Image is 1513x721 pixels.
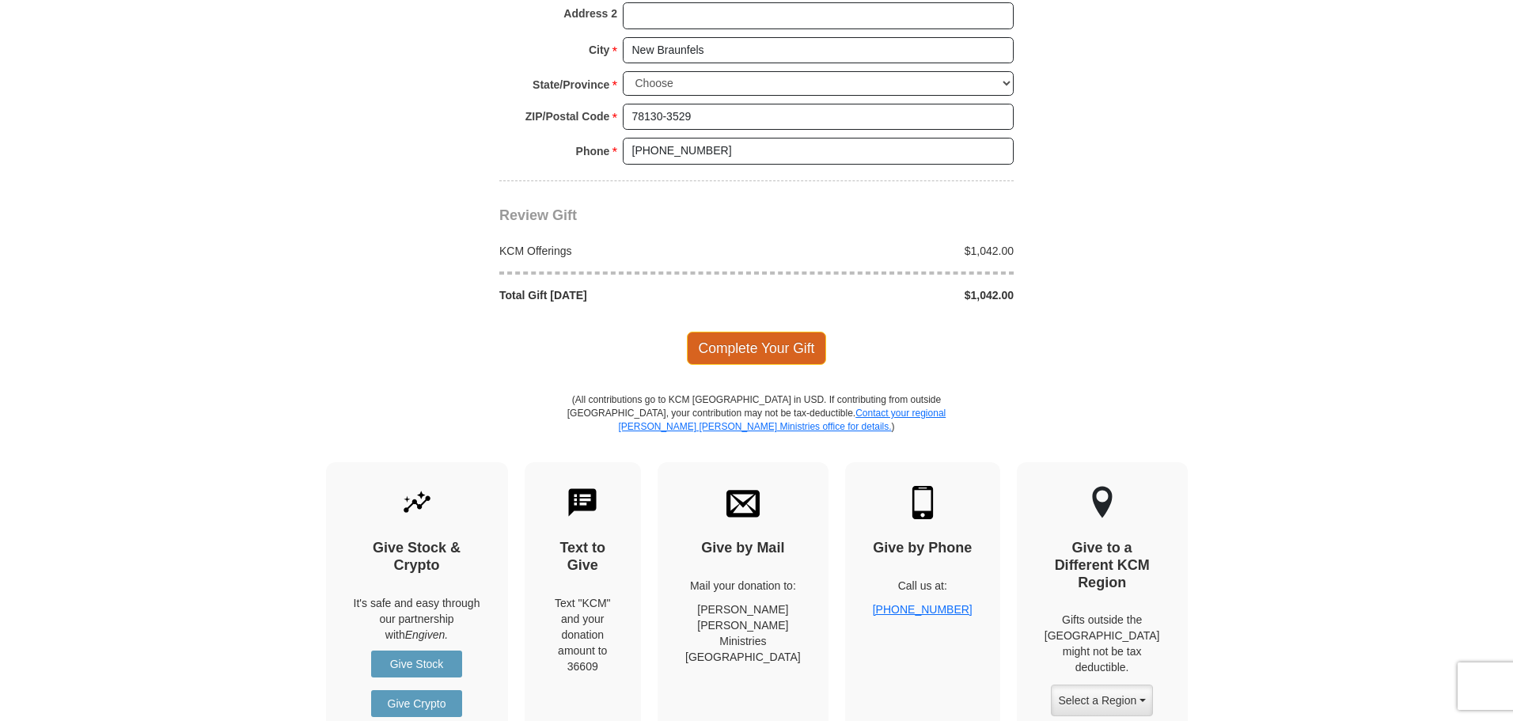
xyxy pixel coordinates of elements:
[566,486,599,519] img: text-to-give.svg
[873,540,973,557] h4: Give by Phone
[756,287,1022,303] div: $1,042.00
[405,628,448,641] i: Engiven.
[567,393,946,462] p: (All contributions go to KCM [GEOGRAPHIC_DATA] in USD. If contributing from outside [GEOGRAPHIC_D...
[563,2,617,25] strong: Address 2
[491,243,757,259] div: KCM Offerings
[552,595,614,674] div: Text "KCM" and your donation amount to 36609
[371,690,462,717] a: Give Crypto
[685,540,801,557] h4: Give by Mail
[906,486,939,519] img: mobile.svg
[371,651,462,677] a: Give Stock
[873,578,973,594] p: Call us at:
[552,540,614,574] h4: Text to Give
[576,140,610,162] strong: Phone
[756,243,1022,259] div: $1,042.00
[354,595,480,643] p: It's safe and easy through our partnership with
[726,486,760,519] img: envelope.svg
[533,74,609,96] strong: State/Province
[525,105,610,127] strong: ZIP/Postal Code
[1091,486,1113,519] img: other-region
[685,578,801,594] p: Mail your donation to:
[685,601,801,665] p: [PERSON_NAME] [PERSON_NAME] Ministries [GEOGRAPHIC_DATA]
[499,207,577,223] span: Review Gift
[1051,685,1152,716] button: Select a Region
[873,603,973,616] a: [PHONE_NUMBER]
[589,39,609,61] strong: City
[687,332,827,365] span: Complete Your Gift
[400,486,434,519] img: give-by-stock.svg
[1045,540,1160,591] h4: Give to a Different KCM Region
[1045,612,1160,675] p: Gifts outside the [GEOGRAPHIC_DATA] might not be tax deductible.
[354,540,480,574] h4: Give Stock & Crypto
[491,287,757,303] div: Total Gift [DATE]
